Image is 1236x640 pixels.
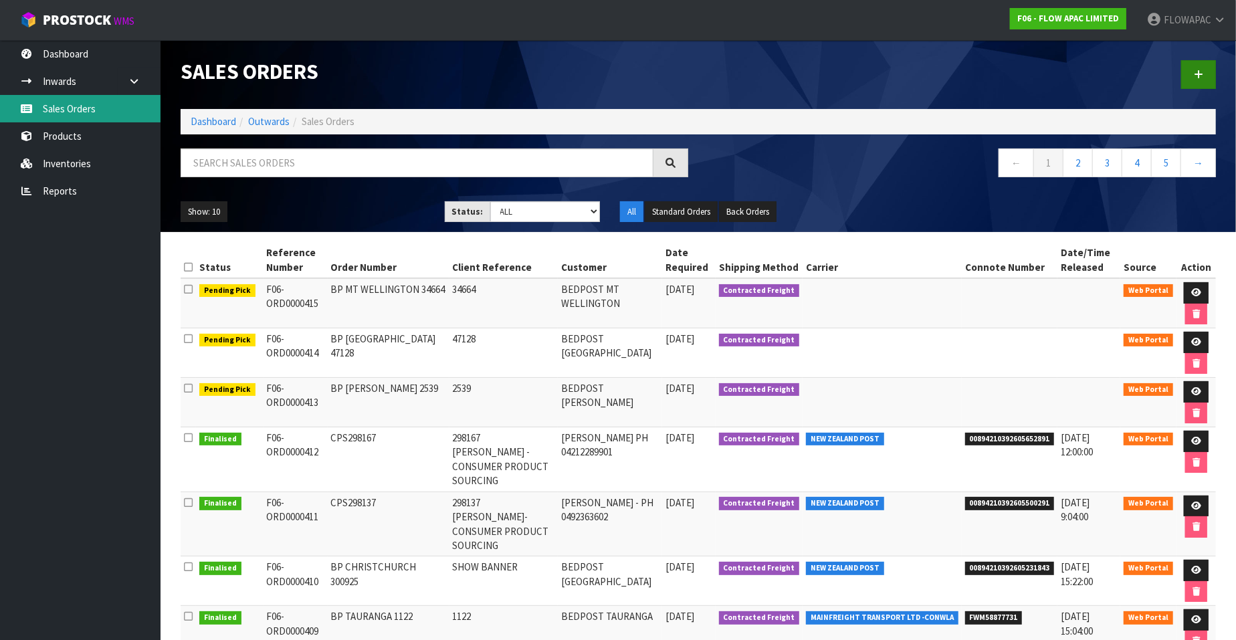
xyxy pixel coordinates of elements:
button: Show: 10 [181,201,227,223]
th: Client Reference [449,242,558,278]
img: cube-alt.png [20,11,37,28]
input: Search sales orders [181,148,653,177]
span: MAINFREIGHT TRANSPORT LTD -CONWLA [806,611,958,625]
th: Source [1120,242,1176,278]
span: [DATE] [665,283,694,296]
th: Shipping Method [716,242,803,278]
span: Pending Pick [199,334,255,347]
span: [DATE] 15:04:00 [1061,610,1093,637]
td: CPS298137 [328,492,449,556]
span: Sales Orders [302,115,354,128]
span: Finalised [199,497,241,510]
span: 00894210392605500291 [965,497,1055,510]
td: 298167 [PERSON_NAME] - CONSUMER PRODUCT SOURCING [449,427,558,492]
span: NEW ZEALAND POST [806,433,884,446]
th: Order Number [328,242,449,278]
span: Finalised [199,562,241,575]
span: Contracted Freight [719,334,800,347]
td: 298137 [PERSON_NAME]-CONSUMER PRODUCT SOURCING [449,492,558,556]
td: 2539 [449,378,558,427]
span: Contracted Freight [719,433,800,446]
span: 00894210392605231843 [965,562,1055,575]
a: 3 [1092,148,1122,177]
a: 1 [1033,148,1063,177]
td: 47128 [449,328,558,378]
a: 5 [1151,148,1181,177]
span: Pending Pick [199,284,255,298]
button: All [620,201,643,223]
td: SHOW BANNER [449,556,558,606]
span: Contracted Freight [719,497,800,510]
th: Action [1176,242,1216,278]
td: BP CHRISTCHURCH 300925 [328,556,449,606]
th: Customer [558,242,662,278]
td: [PERSON_NAME] - PH 0492363602 [558,492,662,556]
th: Date/Time Released [1057,242,1120,278]
h1: Sales Orders [181,60,688,84]
span: Contracted Freight [719,383,800,397]
td: BEDPOST [GEOGRAPHIC_DATA] [558,328,662,378]
span: [DATE] [665,560,694,573]
td: F06-ORD0000415 [264,278,328,328]
span: [DATE] 12:00:00 [1061,431,1093,458]
button: Back Orders [719,201,777,223]
span: [DATE] [665,382,694,395]
span: Contracted Freight [719,562,800,575]
th: Date Required [662,242,715,278]
a: 4 [1122,148,1152,177]
span: Web Portal [1124,497,1173,510]
td: CPS298167 [328,427,449,492]
span: NEW ZEALAND POST [806,497,884,510]
span: [DATE] [665,431,694,444]
td: F06-ORD0000412 [264,427,328,492]
td: [PERSON_NAME] PH 04212289901 [558,427,662,492]
td: BEDPOST MT WELLINGTON [558,278,662,328]
span: Finalised [199,433,241,446]
span: Finalised [199,611,241,625]
th: Status [196,242,264,278]
td: BEDPOST [PERSON_NAME] [558,378,662,427]
span: Contracted Freight [719,284,800,298]
span: NEW ZEALAND POST [806,562,884,575]
span: Web Portal [1124,334,1173,347]
span: [DATE] [665,496,694,509]
th: Carrier [803,242,962,278]
td: F06-ORD0000411 [264,492,328,556]
button: Standard Orders [645,201,718,223]
span: [DATE] 9:04:00 [1061,496,1090,523]
a: 2 [1063,148,1093,177]
span: Web Portal [1124,433,1173,446]
a: Dashboard [191,115,236,128]
td: BP [GEOGRAPHIC_DATA] 47128 [328,328,449,378]
span: [DATE] [665,610,694,623]
td: F06-ORD0000414 [264,328,328,378]
span: Web Portal [1124,383,1173,397]
a: ← [999,148,1034,177]
td: F06-ORD0000413 [264,378,328,427]
span: FWM58877731 [965,611,1023,625]
td: 34664 [449,278,558,328]
strong: Status: [452,206,484,217]
span: Pending Pick [199,383,255,397]
strong: F06 - FLOW APAC LIMITED [1017,13,1119,24]
span: Contracted Freight [719,611,800,625]
a: Outwards [248,115,290,128]
th: Reference Number [264,242,328,278]
th: Connote Number [962,242,1058,278]
td: F06-ORD0000410 [264,556,328,606]
span: 00894210392605652891 [965,433,1055,446]
span: Web Portal [1124,611,1173,625]
td: BP [PERSON_NAME] 2539 [328,378,449,427]
nav: Page navigation [708,148,1216,181]
span: Web Portal [1124,284,1173,298]
span: Web Portal [1124,562,1173,575]
span: FLOWAPAC [1164,13,1211,26]
a: → [1180,148,1216,177]
span: [DATE] 15:22:00 [1061,560,1093,587]
td: BP MT WELLINGTON 34664 [328,278,449,328]
span: ProStock [43,11,111,29]
span: [DATE] [665,332,694,345]
td: BEDPOST [GEOGRAPHIC_DATA] [558,556,662,606]
small: WMS [114,15,134,27]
